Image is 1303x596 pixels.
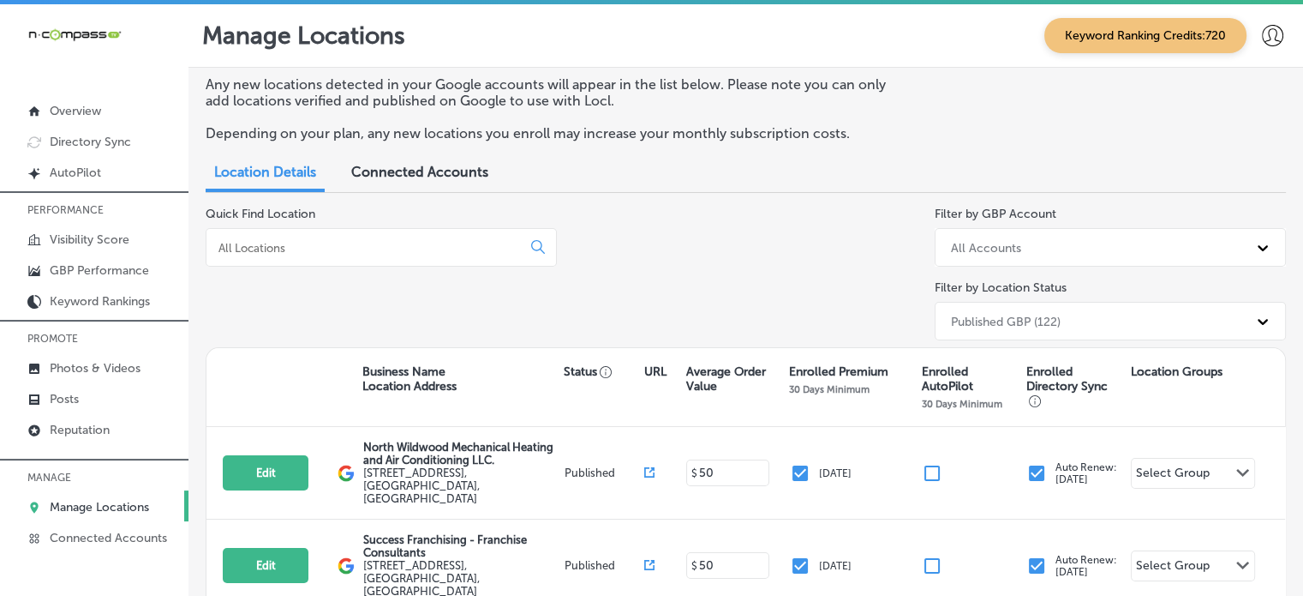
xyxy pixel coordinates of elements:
div: Select Group [1136,466,1210,485]
p: Status [564,364,644,379]
span: Location Details [214,164,316,180]
label: Filter by GBP Account [935,207,1056,221]
p: Average Order Value [685,364,780,394]
p: $ [691,560,697,572]
p: Connected Accounts [50,531,167,545]
label: Quick Find Location [206,207,315,221]
p: Location Groups [1131,364,1222,379]
label: Filter by Location Status [935,280,1067,295]
p: North Wildwood Mechanical Heating and Air Conditioning LLC. [363,441,559,467]
p: Photos & Videos [50,361,140,376]
input: All Locations [217,240,517,256]
button: Edit [223,548,308,583]
p: $ [691,467,697,479]
p: 30 Days Minimum [922,398,1002,410]
p: Directory Sync [50,135,131,149]
img: logo [338,465,355,482]
p: Business Name Location Address [362,364,457,394]
p: Published [565,467,645,479]
p: Enrolled Premium [789,364,888,379]
p: Depending on your plan, any new locations you enroll may increase your monthly subscription costs. [206,125,908,141]
p: Manage Locations [50,500,149,515]
div: All Accounts [951,240,1021,255]
button: Edit [223,455,308,491]
img: 660ab0bf-5cc7-4cb8-ba1c-48b5ae0f18e60NCTV_CLogo_TV_Black_-500x88.png [27,27,122,43]
p: [DATE] [819,467,852,479]
p: Published [565,559,645,572]
p: AutoPilot [50,166,101,180]
div: Published GBP (122) [951,314,1061,328]
p: Overview [50,104,101,118]
label: [STREET_ADDRESS] , [GEOGRAPHIC_DATA], [GEOGRAPHIC_DATA] [363,467,559,505]
p: Reputation [50,423,110,437]
p: Posts [50,392,79,406]
p: Enrolled AutoPilot [922,364,1018,394]
span: Connected Accounts [351,164,488,180]
p: Auto Renew: [DATE] [1055,461,1117,485]
p: Any new locations detected in your Google accounts will appear in the list below. Please note you... [206,76,908,109]
div: Select Group [1136,558,1210,578]
p: Visibility Score [50,232,129,247]
p: Auto Renew: [DATE] [1055,554,1117,578]
p: GBP Performance [50,263,149,278]
p: Manage Locations [202,21,405,50]
p: Success Franchising - Franchise Consultants [363,533,559,559]
p: Enrolled Directory Sync [1026,364,1122,408]
p: Keyword Rankings [50,294,150,309]
p: [DATE] [819,560,852,572]
p: 30 Days Minimum [789,383,870,395]
span: Keyword Ranking Credits: 720 [1044,18,1246,53]
img: logo [338,557,355,575]
p: URL [644,364,666,379]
